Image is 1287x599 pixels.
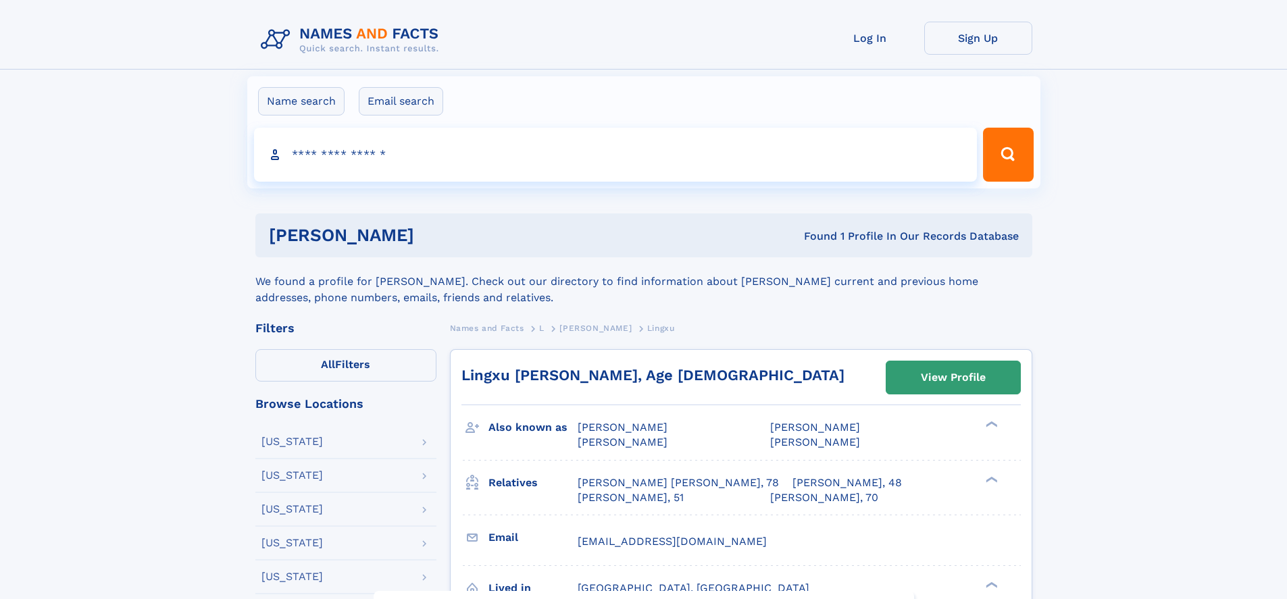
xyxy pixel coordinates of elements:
[559,319,632,336] a: [PERSON_NAME]
[770,436,860,448] span: [PERSON_NAME]
[488,526,578,549] h3: Email
[269,227,609,244] h1: [PERSON_NAME]
[609,229,1019,244] div: Found 1 Profile In Our Records Database
[488,416,578,439] h3: Also known as
[255,257,1032,306] div: We found a profile for [PERSON_NAME]. Check out our directory to find information about [PERSON_N...
[982,475,999,484] div: ❯
[255,22,450,58] img: Logo Names and Facts
[488,471,578,494] h3: Relatives
[578,535,767,548] span: [EMAIL_ADDRESS][DOMAIN_NAME]
[261,470,323,481] div: [US_STATE]
[770,421,860,434] span: [PERSON_NAME]
[921,362,986,393] div: View Profile
[254,128,978,182] input: search input
[321,358,335,371] span: All
[770,490,878,505] a: [PERSON_NAME], 70
[578,475,779,490] a: [PERSON_NAME] [PERSON_NAME], 78
[816,22,924,55] a: Log In
[559,323,632,333] span: [PERSON_NAME]
[450,319,524,336] a: Names and Facts
[255,398,436,410] div: Browse Locations
[924,22,1032,55] a: Sign Up
[261,436,323,447] div: [US_STATE]
[792,475,902,490] a: [PERSON_NAME], 48
[982,580,999,589] div: ❯
[258,87,345,115] label: Name search
[578,581,809,594] span: [GEOGRAPHIC_DATA], [GEOGRAPHIC_DATA]
[539,319,545,336] a: L
[539,323,545,333] span: L
[647,323,675,333] span: Lingxu
[255,322,436,334] div: Filters
[261,538,323,548] div: [US_STATE]
[255,349,436,382] label: Filters
[578,421,667,434] span: [PERSON_NAME]
[261,504,323,515] div: [US_STATE]
[982,420,999,429] div: ❯
[886,361,1020,394] a: View Profile
[578,436,667,448] span: [PERSON_NAME]
[461,367,844,384] a: Lingxu [PERSON_NAME], Age [DEMOGRAPHIC_DATA]
[359,87,443,115] label: Email search
[261,571,323,582] div: [US_STATE]
[983,128,1033,182] button: Search Button
[578,490,684,505] a: [PERSON_NAME], 51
